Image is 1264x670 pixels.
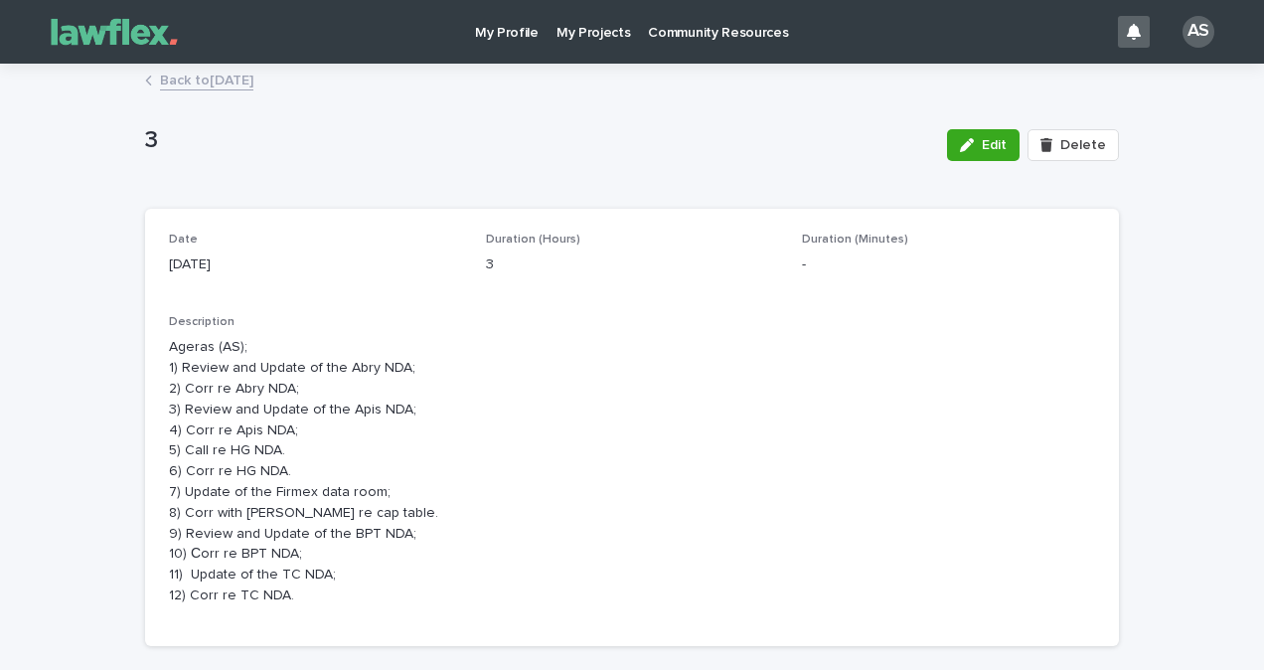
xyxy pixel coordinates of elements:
button: Delete [1027,129,1119,161]
span: Date [169,234,198,246]
p: 3 [486,254,779,275]
span: Description [169,316,235,328]
p: [DATE] [169,254,462,275]
span: Delete [1060,138,1106,152]
p: 3 [145,126,931,155]
span: Edit [982,138,1007,152]
p: - [802,254,1095,275]
p: Ageras (AS); 1) Review and Update of the Abry NDA; 2) Corr re Abry NDA; 3) Review and Update of t... [169,337,1095,605]
img: Gnvw4qrBSHOAfo8VMhG6 [40,12,189,52]
button: Edit [947,129,1020,161]
div: AS [1183,16,1214,48]
span: Duration (Minutes) [802,234,908,246]
a: Back to[DATE] [160,68,253,90]
span: Duration (Hours) [486,234,580,246]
